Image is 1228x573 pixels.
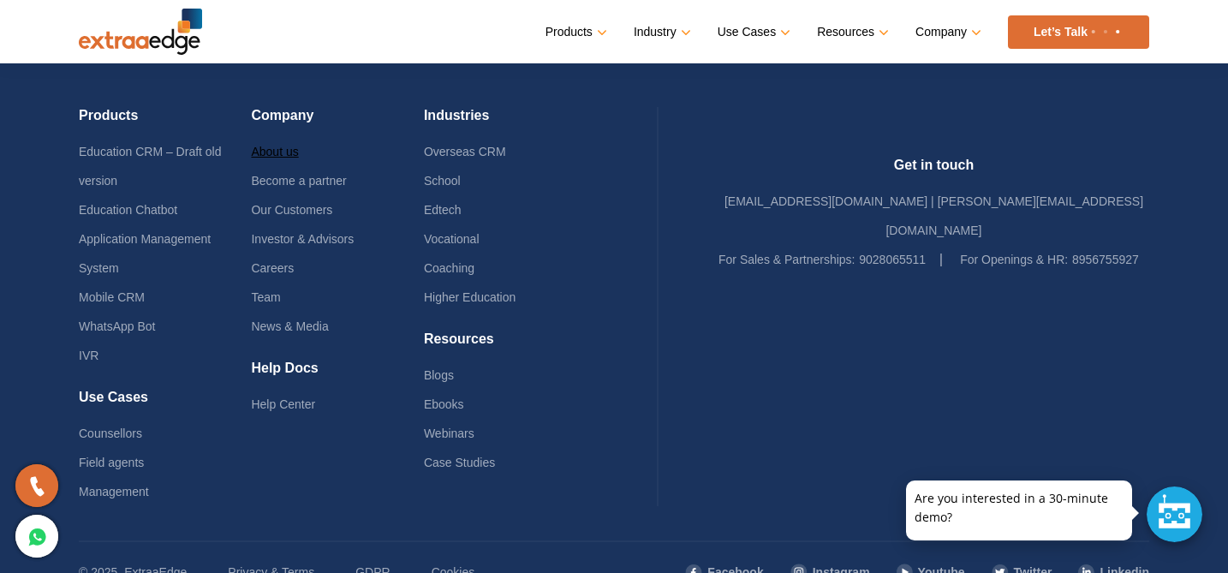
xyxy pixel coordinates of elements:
[424,331,596,361] h4: Resources
[79,427,142,440] a: Counsellors
[79,485,149,498] a: Management
[251,145,298,158] a: About us
[718,20,787,45] a: Use Cases
[817,20,885,45] a: Resources
[718,157,1149,187] h4: Get in touch
[79,456,144,469] a: Field agents
[79,145,222,188] a: Education CRM – Draft old version
[251,174,346,188] a: Become a partner
[424,456,495,469] a: Case Studies
[545,20,604,45] a: Products
[79,203,177,217] a: Education Chatbot
[1008,15,1149,49] a: Let’s Talk
[79,319,156,333] a: WhatsApp Bot
[79,290,145,304] a: Mobile CRM
[724,194,1143,237] a: [EMAIL_ADDRESS][DOMAIN_NAME] | [PERSON_NAME][EMAIL_ADDRESS][DOMAIN_NAME]
[960,245,1068,274] label: For Openings & HR:
[859,253,926,266] a: 9028065511
[424,290,516,304] a: Higher Education
[1072,253,1139,266] a: 8956755927
[424,232,480,246] a: Vocational
[424,145,506,158] a: Overseas CRM
[251,397,315,411] a: Help Center
[424,261,474,275] a: Coaching
[251,261,294,275] a: Careers
[79,107,251,137] h4: Products
[251,319,328,333] a: News & Media
[718,245,855,274] label: For Sales & Partnerships:
[79,232,211,275] a: Application Management System
[251,107,423,137] h4: Company
[1147,486,1202,542] div: Chat
[251,232,354,246] a: Investor & Advisors
[79,389,251,419] h4: Use Cases
[424,174,461,188] a: School
[424,368,454,382] a: Blogs
[634,20,688,45] a: Industry
[251,203,332,217] a: Our Customers
[424,397,464,411] a: Ebooks
[251,360,423,390] h4: Help Docs
[915,20,978,45] a: Company
[424,427,474,440] a: Webinars
[424,107,596,137] h4: Industries
[424,203,462,217] a: Edtech
[79,349,98,362] a: IVR
[251,290,280,304] a: Team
